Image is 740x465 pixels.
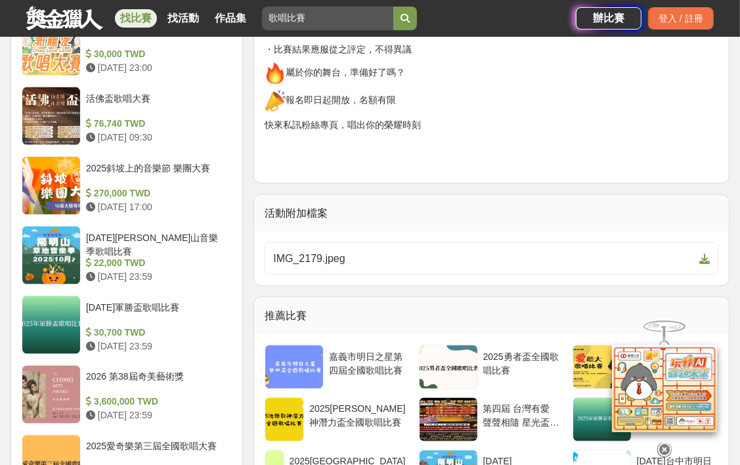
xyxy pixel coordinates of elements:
div: 270,000 TWD [86,187,227,200]
a: [DATE]軍勝盃歌唱比賽 30,700 TWD [DATE] 23:59 [22,296,232,355]
a: 作品集 [209,9,251,28]
div: [DATE] 09:30 [86,131,227,144]
div: [DATE][PERSON_NAME]山音樂季歌唱比賽 [86,231,227,256]
a: [DATE]軍勝盃歌唱比賽 [573,397,718,442]
img: 📣 [265,91,286,112]
div: 活動附加檔案 [254,195,729,232]
img: 🔥 [265,63,286,84]
a: 辦比賽 [576,7,642,30]
a: 2025勇者盃全國歌唱比賽 [419,345,565,389]
a: 活佛盃歌唱大賽 76,740 TWD [DATE] 09:30 [22,87,232,146]
a: 2025[PERSON_NAME]神潛力盃全國歌唱比賽 [265,397,410,442]
div: [DATE] 23:59 [86,409,227,423]
div: 30,000 TWD [86,47,227,61]
a: 第四屆 台灣有愛 聲聲相隨 星光盃 歌唱比賽 [419,397,565,442]
span: IMG_2179.jpeg [273,251,694,267]
a: 潮寵愛歌唱大賽 30,000 TWD [DATE] 23:00 [22,17,232,76]
div: 3,600,000 TWD [86,395,227,409]
a: 嘉義市明日之星第四屆全國歌唱比賽 [265,345,410,389]
div: 22,000 TWD [86,256,227,270]
p: 快來私訊粉絲專頁，唱出你的榮耀時刻 [265,118,718,132]
div: 76,740 TWD [86,117,227,131]
div: 2026 第38屆奇美藝術獎 [86,370,227,395]
div: 登入 / 註冊 [648,7,714,30]
div: [DATE] 23:59 [86,270,227,284]
div: 活佛盃歌唱大賽 [86,92,227,117]
div: 嘉義市明日之星第四屆全國歌唱比賽 [329,350,405,375]
a: 2025斜坡上的音樂節 樂團大賽 270,000 TWD [DATE] 17:00 [22,156,232,215]
div: 2025勇者盃全國歌唱比賽 [483,350,559,375]
a: 找活動 [162,9,204,28]
div: [DATE] 23:00 [86,61,227,75]
p: ・比賽結果應服從之評定，不得異議 [265,43,718,56]
img: d2146d9a-e6f6-4337-9592-8cefde37ba6b.png [612,345,717,432]
p: 報名即日起開放，名額有限 [265,91,718,112]
div: [DATE] 17:00 [86,200,227,214]
div: 第四屆 台灣有愛 聲聲相隨 星光盃 歌唱比賽 [483,403,559,428]
div: 2025[PERSON_NAME]神潛力盃全國歌唱比賽 [309,403,405,428]
div: 推薦比賽 [254,298,729,334]
div: 30,700 TWD [86,326,227,340]
a: 找比賽 [115,9,157,28]
div: 2025愛奇樂第三屆全國歌唱大賽 [86,440,227,465]
a: IMG_2179.jpeg [265,242,718,275]
div: [DATE]軍勝盃歌唱比賽 [86,301,227,326]
p: 屬於你的舞台，準備好了嗎？ [265,63,718,84]
a: 2026 第38屆奇美藝術獎 3,600,000 TWD [DATE] 23:59 [22,365,232,424]
div: [DATE] 23:59 [86,340,227,353]
a: 2025 督瑪各 第11屆 愛最大歌唱比賽 [573,345,718,389]
a: [DATE][PERSON_NAME]山音樂季歌唱比賽 22,000 TWD [DATE] 23:59 [22,226,232,285]
input: 2025土地銀行校園金融創意挑戰賽：從你出發 開啟智慧金融新頁 [262,7,393,30]
div: 2025斜坡上的音樂節 樂團大賽 [86,162,227,187]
